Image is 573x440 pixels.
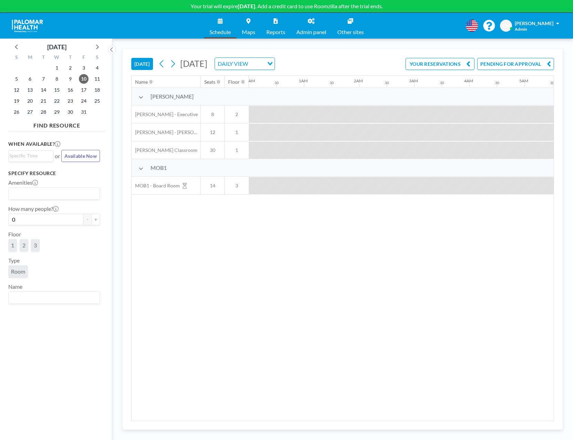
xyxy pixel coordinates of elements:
span: Wednesday, October 15, 2025 [52,85,62,95]
a: Other sites [332,13,369,39]
input: Search for option [9,189,96,198]
input: Search for option [250,59,263,68]
div: W [50,53,64,62]
div: 30 [550,81,554,85]
span: Admin panel [296,29,326,35]
span: Wednesday, October 22, 2025 [52,96,62,106]
a: Maps [236,13,261,39]
button: + [92,214,100,225]
div: 30 [330,81,334,85]
a: Admin panel [291,13,332,39]
div: 1AM [299,78,308,83]
div: 3AM [409,78,418,83]
div: Seats [204,79,215,85]
span: Room [11,268,25,275]
span: Sunday, October 26, 2025 [12,107,21,117]
div: 2AM [354,78,363,83]
button: YOUR RESERVATIONS [406,58,474,70]
label: How many people? [8,205,59,212]
span: Friday, October 31, 2025 [79,107,89,117]
label: Name [8,283,22,290]
a: Schedule [204,13,236,39]
button: Available Now [61,150,100,162]
span: 1 [225,147,249,153]
span: Thursday, October 23, 2025 [65,96,75,106]
button: PENDING FOR APPROVAL [477,58,554,70]
img: organization-logo [11,19,44,33]
span: Tuesday, October 28, 2025 [39,107,48,117]
div: T [37,53,50,62]
span: Monday, October 20, 2025 [25,96,35,106]
label: Type [8,257,20,264]
span: Friday, October 10, 2025 [79,74,89,84]
div: Floor [228,79,240,85]
span: Schedule [209,29,231,35]
span: 12 [201,129,224,135]
div: M [23,53,37,62]
span: Sunday, October 19, 2025 [12,96,21,106]
span: Sunday, October 5, 2025 [12,74,21,84]
span: Monday, October 6, 2025 [25,74,35,84]
div: 5AM [519,78,528,83]
div: F [77,53,90,62]
span: Friday, October 24, 2025 [79,96,89,106]
span: [PERSON_NAME] Classroom [132,147,197,153]
span: 8 [201,111,224,117]
span: Other sites [337,29,364,35]
span: 3 [225,183,249,189]
span: Reports [266,29,285,35]
span: Tuesday, October 21, 2025 [39,96,48,106]
span: DAILY VIEW [216,59,249,68]
span: [PERSON_NAME] - [PERSON_NAME] [132,129,201,135]
h3: Specify resource [8,170,100,176]
span: Tuesday, October 7, 2025 [39,74,48,84]
span: MOB1 - Board Room [132,183,180,189]
span: CM [502,23,510,29]
span: Saturday, October 11, 2025 [92,74,102,84]
span: 3 [34,242,37,248]
span: [PERSON_NAME] [515,20,553,26]
div: Search for option [215,58,275,70]
input: Search for option [9,152,49,160]
span: Saturday, October 18, 2025 [92,85,102,95]
div: 30 [385,81,389,85]
div: T [63,53,77,62]
span: 14 [201,183,224,189]
span: 1 [11,242,14,248]
div: S [10,53,23,62]
div: 30 [495,81,499,85]
span: [PERSON_NAME] [151,93,194,100]
span: Monday, October 13, 2025 [25,85,35,95]
span: [DATE] [180,58,207,69]
label: Floor [8,231,21,238]
span: Sunday, October 12, 2025 [12,85,21,95]
button: [DATE] [131,58,153,70]
label: Amenities [8,179,38,186]
span: Friday, October 3, 2025 [79,63,89,73]
div: 30 [440,81,444,85]
span: [PERSON_NAME] - Executive [132,111,198,117]
span: Available Now [64,153,97,159]
div: Search for option [9,292,100,304]
span: 2 [225,111,249,117]
span: Saturday, October 25, 2025 [92,96,102,106]
h4: FIND RESOURCE [8,119,105,129]
div: Name [135,79,148,85]
span: Thursday, October 30, 2025 [65,107,75,117]
b: [DATE] [238,3,255,9]
span: Wednesday, October 1, 2025 [52,63,62,73]
input: Search for option [9,293,96,302]
div: 4AM [464,78,473,83]
span: Wednesday, October 29, 2025 [52,107,62,117]
span: Thursday, October 9, 2025 [65,74,75,84]
span: Tuesday, October 14, 2025 [39,85,48,95]
div: Search for option [9,151,53,161]
div: Search for option [9,188,100,199]
span: Thursday, October 2, 2025 [65,63,75,73]
span: Admin [515,27,527,32]
div: S [90,53,104,62]
button: - [83,214,92,225]
span: 30 [201,147,224,153]
span: Saturday, October 4, 2025 [92,63,102,73]
span: Wednesday, October 8, 2025 [52,74,62,84]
